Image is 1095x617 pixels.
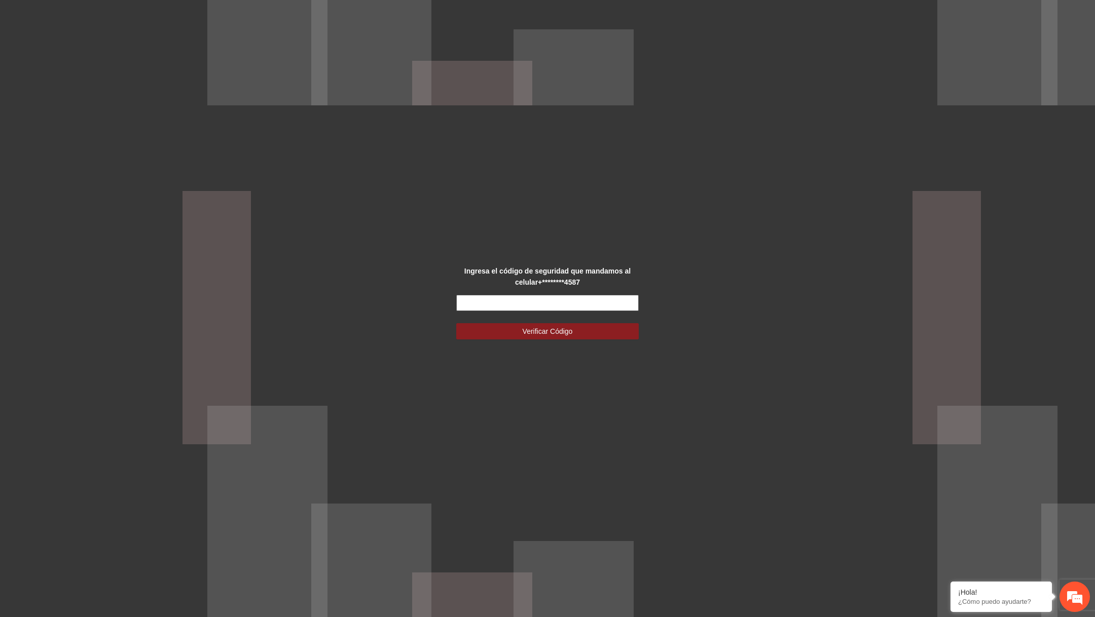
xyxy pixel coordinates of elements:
div: Chatee con nosotros ahora [53,52,170,65]
textarea: Escriba su mensaje y pulse “Intro” [5,277,193,312]
span: Verificar Código [523,326,573,337]
div: ¡Hola! [958,588,1044,596]
div: Minimizar ventana de chat en vivo [166,5,191,29]
button: Verificar Código [456,323,639,339]
span: Estamos en línea. [59,135,140,238]
strong: Ingresa el código de seguridad que mandamos al celular +********4587 [464,267,631,286]
p: ¿Cómo puedo ayudarte? [958,598,1044,605]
